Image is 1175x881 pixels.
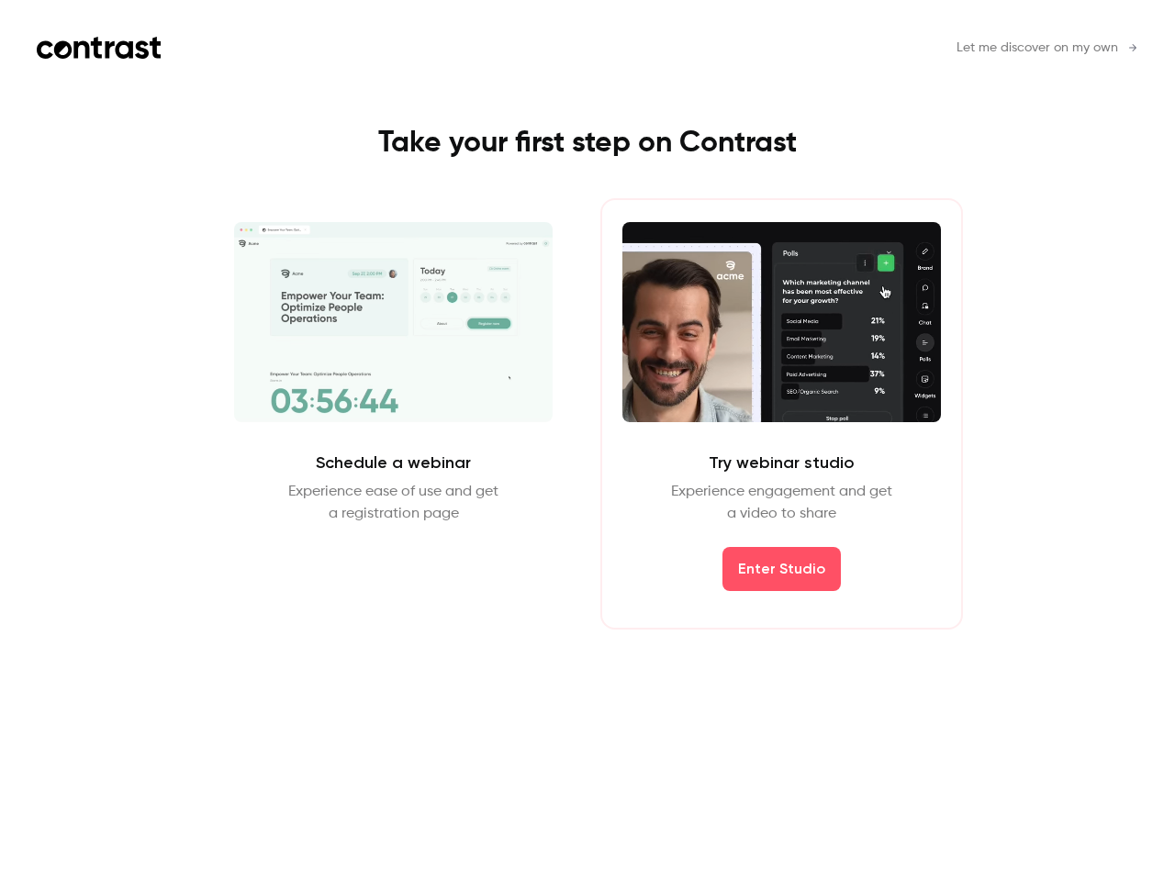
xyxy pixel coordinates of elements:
h2: Try webinar studio [709,452,855,474]
p: Experience engagement and get a video to share [671,481,892,525]
h2: Schedule a webinar [316,452,471,474]
span: Let me discover on my own [957,39,1118,58]
button: Enter Studio [722,547,841,591]
h1: Take your first step on Contrast [175,125,1000,162]
p: Experience ease of use and get a registration page [288,481,498,525]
